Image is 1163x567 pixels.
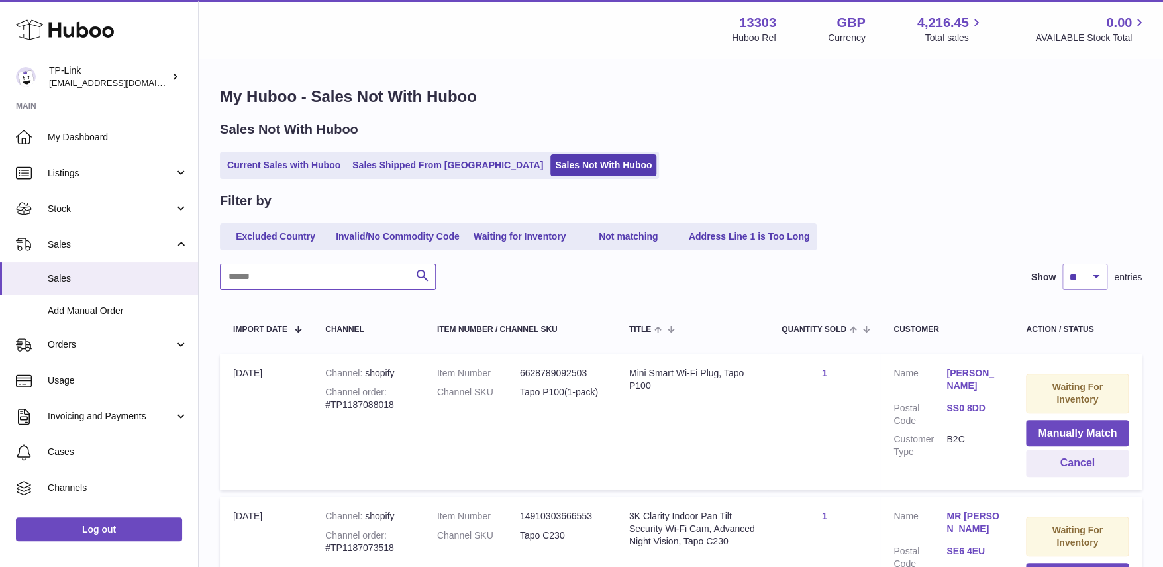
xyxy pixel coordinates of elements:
a: Sales Shipped From [GEOGRAPHIC_DATA] [348,154,548,176]
strong: Channel order [325,387,387,397]
span: Add Manual Order [48,305,188,317]
a: Not matching [576,226,682,248]
strong: Channel [325,368,365,378]
span: Sales [48,238,174,251]
dd: B2C [946,433,999,458]
div: Mini Smart Wi-Fi Plug, Tapo P100 [629,367,755,392]
a: 4,216.45 Total sales [917,14,984,44]
span: Listings [48,167,174,180]
span: Channels [48,482,188,494]
a: Excluded Country [223,226,329,248]
a: Current Sales with Huboo [223,154,345,176]
dt: Name [893,510,946,539]
strong: Channel [325,511,365,521]
span: Import date [233,325,287,334]
div: shopify [325,510,411,523]
label: Show [1031,271,1056,283]
dt: Customer Type [893,433,946,458]
span: [EMAIL_ADDRESS][DOMAIN_NAME] [49,77,195,88]
a: 1 [822,368,827,378]
a: SS0 8DD [946,402,999,415]
img: gaby.chen@tp-link.com [16,67,36,87]
span: entries [1114,271,1142,283]
h1: My Huboo - Sales Not With Huboo [220,86,1142,107]
span: Invoicing and Payments [48,410,174,423]
span: Title [629,325,651,334]
strong: Channel order [325,530,387,541]
h2: Filter by [220,192,272,210]
strong: Waiting For Inventory [1052,525,1102,548]
dd: 14910303666553 [520,510,603,523]
span: Stock [48,203,174,215]
dt: Item Number [437,510,520,523]
span: Total sales [925,32,984,44]
div: #TP1187088018 [325,386,411,411]
div: 3K Clarity Indoor Pan Tilt Security Wi-Fi Cam, Advanced Night Vision, Tapo C230 [629,510,755,548]
a: 1 [822,511,827,521]
a: Invalid/No Commodity Code [331,226,464,248]
dt: Channel SKU [437,386,520,399]
a: MR [PERSON_NAME] [946,510,999,535]
span: Usage [48,374,188,387]
div: Item Number / Channel SKU [437,325,603,334]
a: SE6 4EU [946,545,999,558]
span: AVAILABLE Stock Total [1035,32,1147,44]
span: Quantity Sold [782,325,846,334]
dt: Item Number [437,367,520,380]
div: #TP1187073518 [325,529,411,554]
td: [DATE] [220,354,312,490]
dt: Postal Code [893,402,946,427]
span: 4,216.45 [917,14,969,32]
div: Action / Status [1026,325,1129,334]
dd: Tapo C230 [520,529,603,542]
div: TP-Link [49,64,168,89]
a: Sales Not With Huboo [550,154,656,176]
div: shopify [325,367,411,380]
button: Cancel [1026,450,1129,477]
span: Orders [48,338,174,351]
button: Manually Match [1026,420,1129,447]
a: Waiting for Inventory [467,226,573,248]
dt: Name [893,367,946,395]
dd: 6628789092503 [520,367,603,380]
span: Sales [48,272,188,285]
a: [PERSON_NAME] [946,367,999,392]
strong: GBP [836,14,865,32]
div: Currency [828,32,866,44]
span: Cases [48,446,188,458]
strong: Waiting For Inventory [1052,382,1102,405]
a: Address Line 1 is Too Long [684,226,815,248]
a: Log out [16,517,182,541]
div: Huboo Ref [732,32,776,44]
h2: Sales Not With Huboo [220,121,358,138]
span: My Dashboard [48,131,188,144]
div: Customer [893,325,999,334]
div: Channel [325,325,411,334]
dd: Tapo P100(1-pack) [520,386,603,399]
a: 0.00 AVAILABLE Stock Total [1035,14,1147,44]
strong: 13303 [739,14,776,32]
span: 0.00 [1106,14,1132,32]
dt: Channel SKU [437,529,520,542]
